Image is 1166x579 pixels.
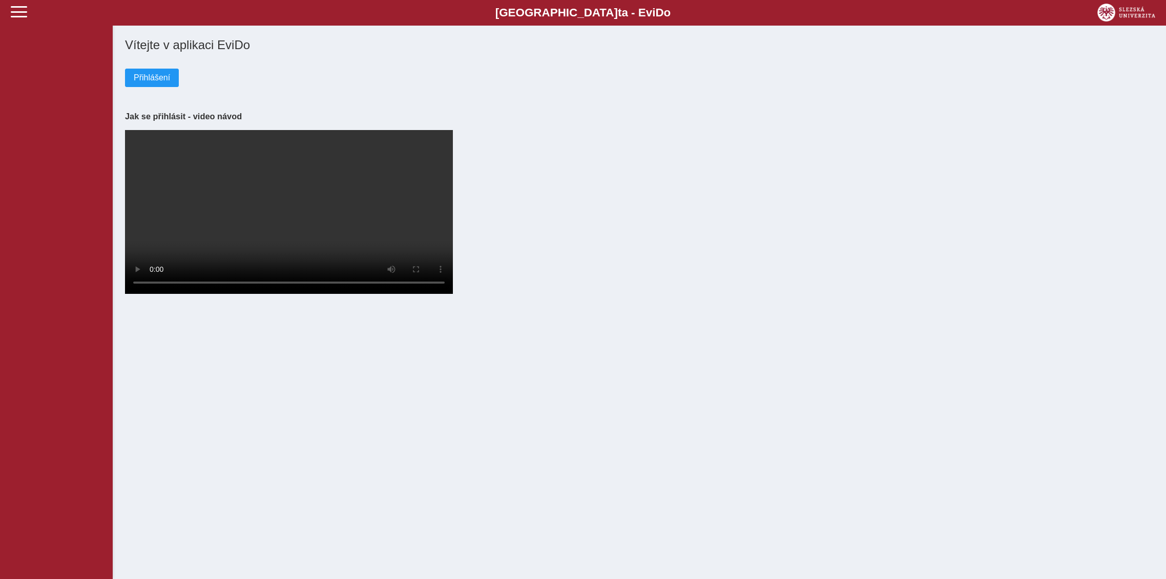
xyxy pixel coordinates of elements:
[664,6,671,19] span: o
[618,6,621,19] span: t
[125,69,179,87] button: Přihlášení
[31,6,1135,19] b: [GEOGRAPHIC_DATA] a - Evi
[655,6,663,19] span: D
[134,73,170,82] span: Přihlášení
[125,130,453,294] video: Your browser does not support the video tag.
[125,38,1154,52] h1: Vítejte v aplikaci EviDo
[125,112,1154,121] h3: Jak se přihlásit - video návod
[1097,4,1155,22] img: logo_web_su.png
